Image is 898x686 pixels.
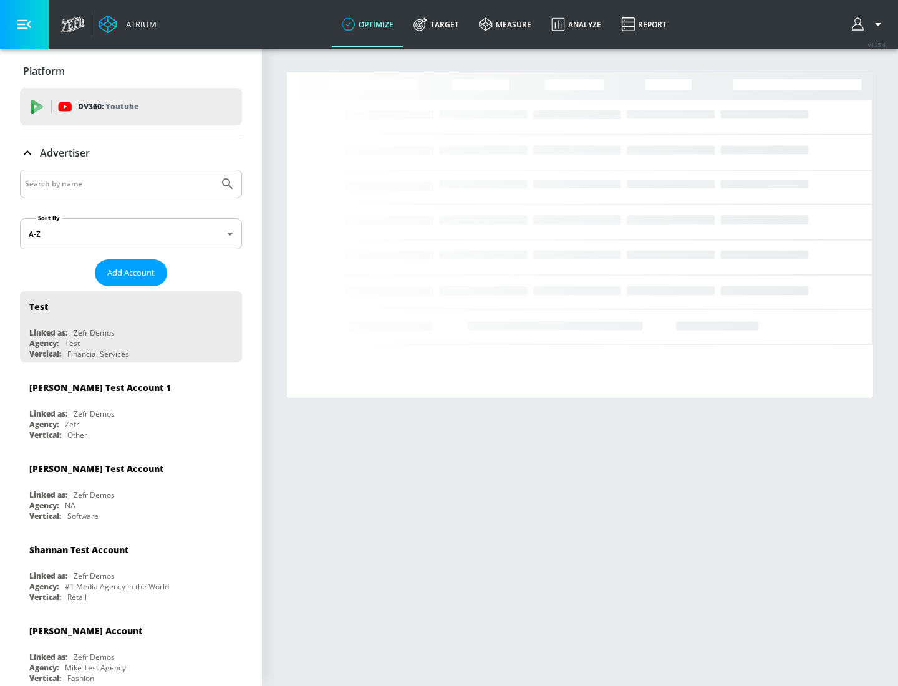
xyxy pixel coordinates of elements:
[25,176,214,192] input: Search by name
[105,100,138,113] p: Youtube
[20,534,242,606] div: Shannan Test AccountLinked as:Zefr DemosAgency:#1 Media Agency in the WorldVertical:Retail
[99,15,157,34] a: Atrium
[20,372,242,443] div: [PERSON_NAME] Test Account 1Linked as:Zefr DemosAgency:ZefrVertical:Other
[29,662,59,673] div: Agency:
[23,64,65,78] p: Platform
[29,592,61,602] div: Vertical:
[29,544,128,556] div: Shannan Test Account
[29,382,171,394] div: [PERSON_NAME] Test Account 1
[78,100,138,114] p: DV360:
[29,500,59,511] div: Agency:
[20,218,242,249] div: A-Z
[469,2,541,47] a: measure
[20,135,242,170] div: Advertiser
[29,301,48,312] div: Test
[20,88,242,125] div: DV360: Youtube
[65,419,79,430] div: Zefr
[74,490,115,500] div: Zefr Demos
[29,490,67,500] div: Linked as:
[74,571,115,581] div: Zefr Demos
[65,500,75,511] div: NA
[611,2,677,47] a: Report
[67,592,87,602] div: Retail
[20,291,242,362] div: TestLinked as:Zefr DemosAgency:TestVertical:Financial Services
[29,349,61,359] div: Vertical:
[29,463,163,475] div: [PERSON_NAME] Test Account
[20,453,242,524] div: [PERSON_NAME] Test AccountLinked as:Zefr DemosAgency:NAVertical:Software
[95,259,167,286] button: Add Account
[107,266,155,280] span: Add Account
[332,2,403,47] a: optimize
[29,581,59,592] div: Agency:
[29,673,61,684] div: Vertical:
[65,581,169,592] div: #1 Media Agency in the World
[36,214,62,222] label: Sort By
[67,673,94,684] div: Fashion
[65,662,126,673] div: Mike Test Agency
[67,349,129,359] div: Financial Services
[29,327,67,338] div: Linked as:
[29,338,59,349] div: Agency:
[74,408,115,419] div: Zefr Demos
[29,419,59,430] div: Agency:
[868,41,886,48] span: v 4.25.4
[20,54,242,89] div: Platform
[40,146,90,160] p: Advertiser
[29,625,142,637] div: [PERSON_NAME] Account
[29,511,61,521] div: Vertical:
[403,2,469,47] a: Target
[29,652,67,662] div: Linked as:
[541,2,611,47] a: Analyze
[67,430,87,440] div: Other
[29,571,67,581] div: Linked as:
[29,408,67,419] div: Linked as:
[65,338,80,349] div: Test
[74,327,115,338] div: Zefr Demos
[29,430,61,440] div: Vertical:
[67,511,99,521] div: Software
[74,652,115,662] div: Zefr Demos
[121,19,157,30] div: Atrium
